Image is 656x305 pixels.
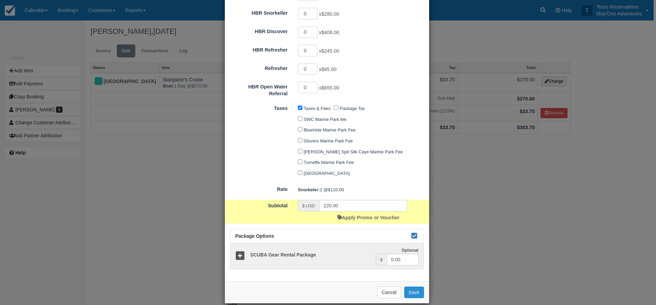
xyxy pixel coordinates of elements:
label: Turneffe Marine Park Fee [304,160,354,165]
input: HBR Discover [298,26,318,38]
input: HBR Snorkeller [298,8,318,19]
strong: Optional [401,248,419,253]
label: HBR Discover [225,26,293,35]
span: x [319,85,339,91]
a: Apply Promo or Voucher [337,215,399,220]
input: Refresher [298,63,318,75]
label: HBR Snorkeller [225,7,293,17]
strong: Snorkeler [298,187,320,192]
span: $85.00 [322,67,337,72]
label: Glovers Marine Park Fee [304,138,353,143]
input: HBR Refresher [298,45,318,56]
label: HBR Open Water Referral [225,81,293,97]
span: x [319,30,339,35]
small: $ USD [302,204,315,208]
label: [GEOGRAPHIC_DATA] [304,171,350,176]
div: 2 @ [293,184,429,195]
span: x [319,67,336,72]
span: Package Options [235,233,274,239]
a: SCUBA Gear Rental Package Optional $ [230,243,424,269]
button: Cancel [377,287,401,298]
input: HBR Open Water Referral [298,82,318,93]
label: Refresher [225,63,293,72]
label: [PERSON_NAME] Spit Silk Caye Marine Park Fee [304,149,403,154]
span: $245.00 [322,48,339,54]
button: Save [404,287,424,298]
label: Package Tax [340,106,365,111]
label: HBR Refresher [225,44,293,54]
label: BlueHole Marine Park Fee [304,127,356,133]
h5: SCUBA Gear Rental Package [245,252,375,258]
span: $655.00 [322,85,339,91]
span: $280.00 [322,11,339,17]
span: x [319,48,339,54]
span: $110.00 [328,187,344,192]
span: x [319,11,339,17]
label: Taxes & Fees [304,106,330,111]
label: Rate [225,183,293,193]
label: Taxes [225,102,293,112]
label: Subtotal [225,200,293,209]
small: $ [380,258,383,262]
span: $408.00 [322,30,339,35]
label: SWC Marine Park fee [304,117,346,122]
